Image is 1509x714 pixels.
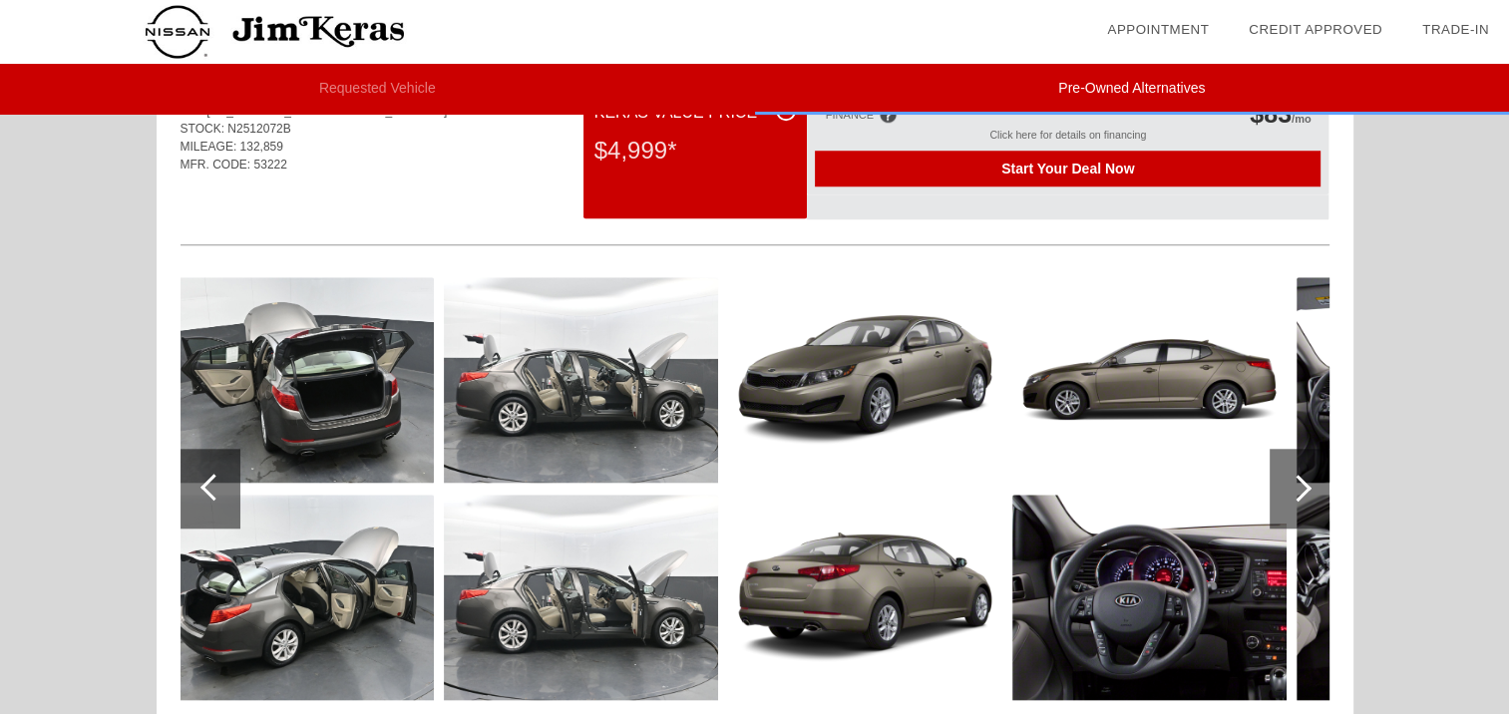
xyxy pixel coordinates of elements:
a: Credit Approved [1249,22,1382,37]
div: Click here for details on financing [815,129,1320,151]
img: 43.jpg [160,495,434,700]
img: 45.jpg [444,495,718,700]
span: Start Your Deal Now [840,161,1296,177]
img: 42.jpg [160,277,434,483]
span: MILEAGE: [181,140,237,154]
span: 132,859 [240,140,283,154]
img: 2013kia002a_640_11.png [1012,495,1287,700]
img: cc_2013kia002a_02_640_do.png [728,495,1002,700]
img: cc_2013kia002a_640_do.png [1012,277,1287,483]
img: 44.jpg [444,277,718,483]
div: Quoted on [DATE] 7:25:26 AM [181,185,1329,217]
div: $4,999* [594,125,796,177]
span: STOCK: [181,122,224,136]
img: cc_2013kia002a_01_640_do.png [728,277,1002,483]
span: MFR. CODE: [181,158,251,172]
span: 53222 [254,158,287,172]
a: Trade-In [1422,22,1489,37]
span: N2512072B [227,122,290,136]
a: Appointment [1107,22,1209,37]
